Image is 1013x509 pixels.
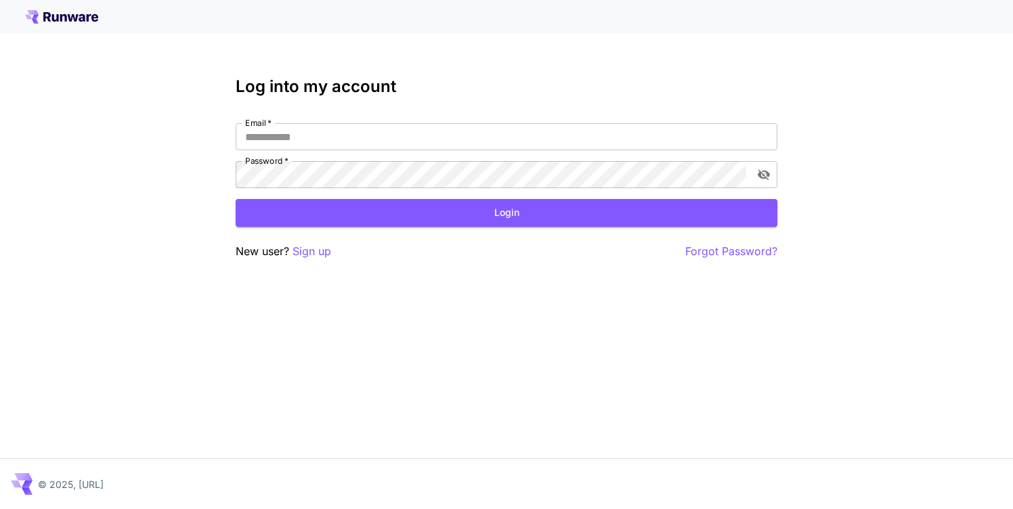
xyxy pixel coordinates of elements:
[685,243,777,260] button: Forgot Password?
[236,243,331,260] p: New user?
[236,77,777,96] h3: Log into my account
[245,117,272,129] label: Email
[245,155,288,167] label: Password
[293,243,331,260] button: Sign up
[38,477,104,491] p: © 2025, [URL]
[236,199,777,227] button: Login
[752,162,776,187] button: toggle password visibility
